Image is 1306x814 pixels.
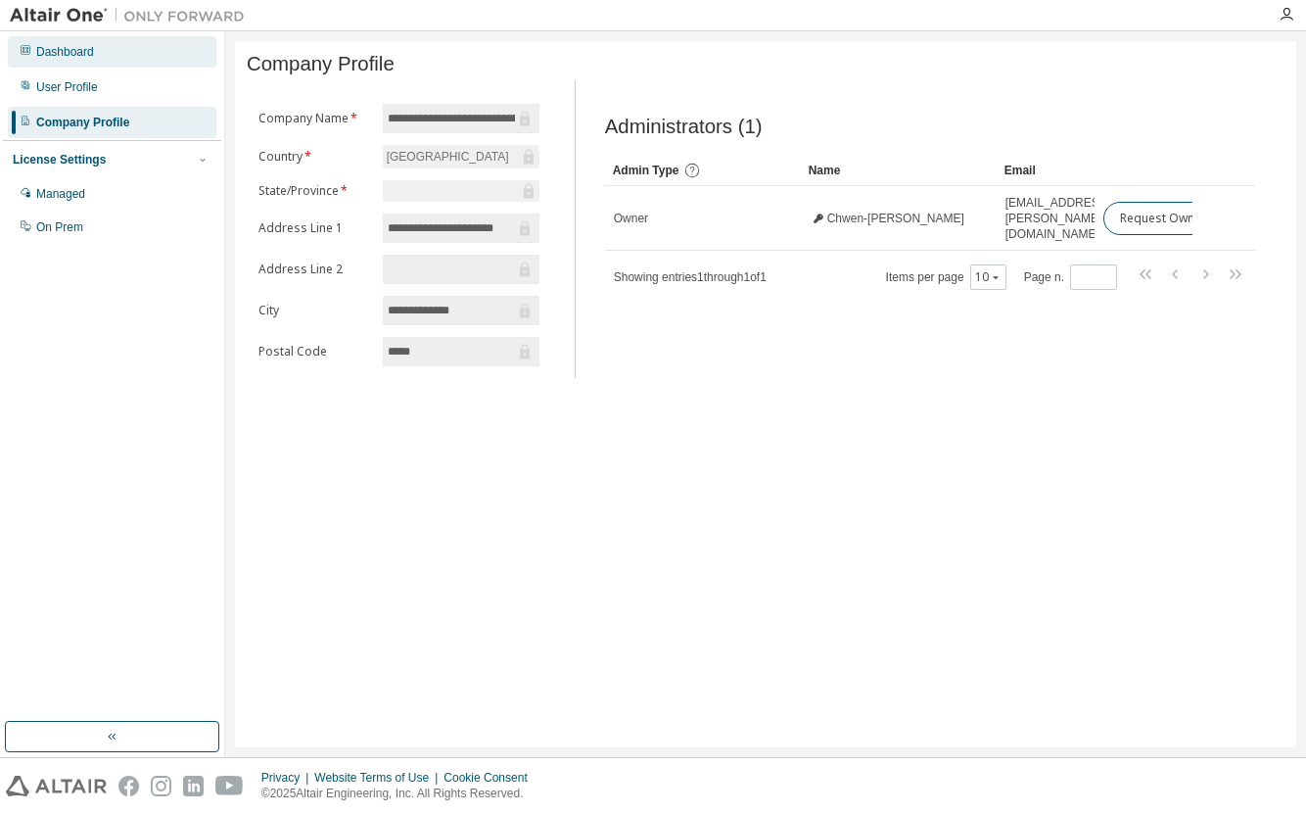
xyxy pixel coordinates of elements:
div: Website Terms of Use [314,770,443,786]
div: Cookie Consent [443,770,538,786]
img: altair_logo.svg [6,776,107,796]
span: Showing entries 1 through 1 of 1 [614,270,767,284]
label: City [258,303,371,318]
label: Address Line 1 [258,220,371,236]
span: Admin Type [613,164,679,177]
div: Company Profile [36,115,129,130]
span: Owner [614,211,648,226]
div: Dashboard [36,44,94,60]
span: Items per page [886,264,1006,290]
label: Postal Code [258,344,371,359]
div: [GEOGRAPHIC_DATA] [384,146,512,168]
span: Administrators (1) [605,116,763,138]
div: Managed [36,186,85,202]
div: Email [1004,155,1087,186]
div: On Prem [36,219,83,235]
label: Company Name [258,111,371,126]
div: Privacy [261,770,314,786]
span: [EMAIL_ADDRESS][PERSON_NAME][DOMAIN_NAME] [1005,195,1110,242]
img: instagram.svg [151,776,171,796]
label: State/Province [258,183,371,199]
button: Request Owner Change [1103,202,1269,235]
div: Name [809,155,989,186]
span: Page n. [1024,264,1117,290]
div: User Profile [36,79,98,95]
div: License Settings [13,152,106,168]
img: linkedin.svg [183,776,204,796]
span: Company Profile [247,53,395,75]
p: © 2025 Altair Engineering, Inc. All Rights Reserved. [261,786,539,802]
img: youtube.svg [215,776,244,796]
div: [GEOGRAPHIC_DATA] [383,145,539,168]
label: Address Line 2 [258,262,371,277]
label: Country [258,149,371,165]
button: 10 [975,269,1002,285]
img: facebook.svg [118,776,139,796]
span: Chwen-[PERSON_NAME] [827,211,964,226]
img: Altair One [10,6,255,25]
